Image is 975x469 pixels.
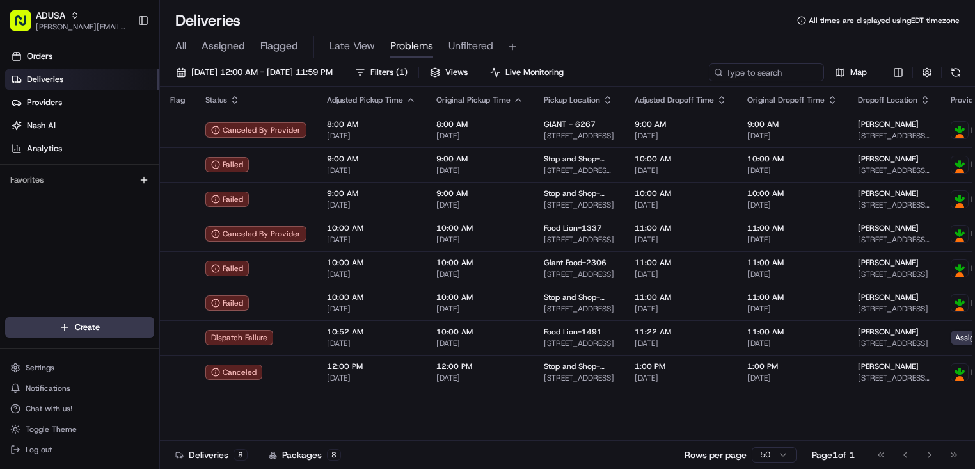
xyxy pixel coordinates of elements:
span: Assigned [202,38,245,54]
button: Map [829,63,873,81]
span: Deliveries [27,74,63,85]
span: Original Dropoff Time [747,95,825,105]
button: Chat with us! [5,400,154,418]
span: [DATE] [747,338,837,349]
span: 10:00 AM [635,154,727,164]
span: [STREET_ADDRESS] [544,373,614,383]
span: [PERSON_NAME] [858,188,919,199]
span: Views [445,67,468,78]
button: Views [424,63,473,81]
span: [DATE] [327,165,416,176]
span: All [175,38,186,54]
img: profile_instacart_ahold_partner.png [951,260,968,277]
span: [DATE] [635,200,727,210]
span: 10:00 AM [436,258,523,268]
img: profile_instacart_ahold_partner.png [951,226,968,242]
a: Analytics [5,138,159,159]
span: 1:00 PM [747,361,837,372]
a: Deliveries [5,69,159,90]
button: Failed [205,192,249,207]
span: Unfiltered [448,38,493,54]
span: Map [850,67,867,78]
a: Orders [5,46,159,67]
div: Page 1 of 1 [812,448,855,461]
span: Flag [170,95,185,105]
button: Filters(1) [349,63,413,81]
span: [DATE] [436,200,523,210]
span: 12:00 PM [327,361,416,372]
img: profile_instacart_ahold_partner.png [951,191,968,208]
span: [STREET_ADDRESS] [544,269,614,279]
span: [STREET_ADDRESS] [858,304,930,314]
span: Live Monitoring [505,67,564,78]
span: 10:00 AM [327,223,416,233]
span: Analytics [27,143,62,154]
a: Providers [5,92,159,113]
span: [DATE] [747,304,837,314]
span: 11:00 AM [635,292,727,302]
span: [STREET_ADDRESS] [858,269,930,279]
span: [PERSON_NAME] [858,258,919,268]
div: Favorites [5,170,154,190]
span: [PERSON_NAME] [858,154,919,164]
span: [DATE] [747,373,837,383]
span: [STREET_ADDRESS] [544,338,614,349]
span: [DATE] [747,131,837,141]
span: Chat with us! [26,404,72,414]
span: 9:00 AM [327,154,416,164]
span: [DATE] [327,373,416,383]
span: Stop and Shop-852 [544,188,614,199]
input: Type to search [709,63,824,81]
span: Providers [27,97,62,108]
button: Refresh [947,63,965,81]
div: Failed [205,295,249,311]
span: Log out [26,445,52,455]
span: [STREET_ADDRESS][PERSON_NAME] [544,165,614,176]
span: [PERSON_NAME] [858,223,919,233]
button: ADUSA [36,9,65,22]
span: Toggle Theme [26,424,77,434]
span: [STREET_ADDRESS] [544,131,614,141]
button: Failed [205,157,249,172]
span: [DATE] [327,338,416,349]
span: 8:00 AM [327,119,416,129]
div: Canceled [205,365,262,380]
span: Stop and Shop-458 [544,154,614,164]
span: 9:00 AM [436,154,523,164]
span: All times are displayed using EDT timezone [809,15,960,26]
span: [STREET_ADDRESS][PERSON_NAME] [858,200,930,210]
span: GIANT - 6267 [544,119,596,129]
span: Late View [329,38,375,54]
span: 11:00 AM [747,292,837,302]
div: Canceled By Provider [205,226,306,242]
span: 10:00 AM [747,154,837,164]
span: [DATE] [747,234,837,245]
span: Create [75,322,100,333]
p: Rows per page [685,448,747,461]
span: [DATE] [747,200,837,210]
span: [DATE] [635,269,727,279]
span: [DATE] [327,200,416,210]
span: ( 1 ) [396,67,408,78]
button: [DATE] 12:00 AM - [DATE] 11:59 PM [170,63,338,81]
button: Toggle Theme [5,420,154,438]
span: Dropoff Location [858,95,917,105]
span: Adjusted Pickup Time [327,95,403,105]
span: [STREET_ADDRESS] [858,338,930,349]
button: Log out [5,441,154,459]
span: [DATE] 12:00 AM - [DATE] 11:59 PM [191,67,333,78]
span: 11:00 AM [747,327,837,337]
span: [DATE] [436,304,523,314]
span: 10:00 AM [327,258,416,268]
span: 10:00 AM [635,188,727,199]
span: Adjusted Dropoff Time [635,95,714,105]
span: [DATE] [436,234,523,245]
span: [DATE] [635,165,727,176]
span: 9:00 AM [327,188,416,199]
span: [DATE] [635,234,727,245]
span: [DATE] [635,131,727,141]
span: [DATE] [635,304,727,314]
